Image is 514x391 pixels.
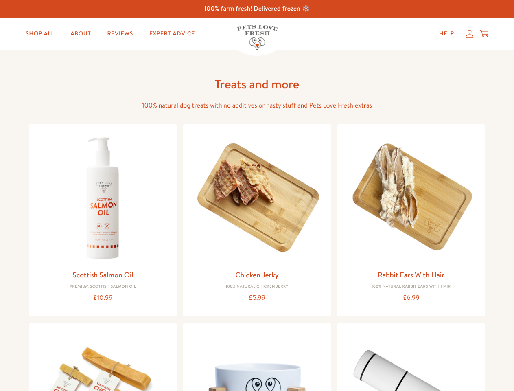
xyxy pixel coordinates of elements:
div: £10.99 [36,292,171,303]
a: Help [433,26,461,42]
a: About [64,26,97,42]
img: Rabbit Ears With Hair [344,131,479,266]
a: Shop All [19,26,61,42]
a: Chicken Jerky [235,270,279,280]
a: Scottish Salmon Oil [72,270,133,280]
div: 100% Natural Chicken Jerky [190,284,324,289]
div: £6.99 [344,292,479,303]
h1: Treats and more [127,76,387,92]
img: Chicken Jerky [190,131,324,266]
img: Pets Love Fresh [237,25,278,50]
a: Rabbit Ears With Hair [378,270,444,280]
div: £5.99 [190,292,324,303]
a: Reviews [101,26,139,42]
a: Expert Advice [143,26,201,42]
img: Scottish Salmon Oil [36,131,171,266]
div: 100% Natural Rabbit Ears with hair [344,284,479,289]
div: Premium Scottish Salmon Oil [36,284,171,289]
span: 100% natural dog treats with no additives or nasty stuff and Pets Love Fresh extras [142,101,372,110]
